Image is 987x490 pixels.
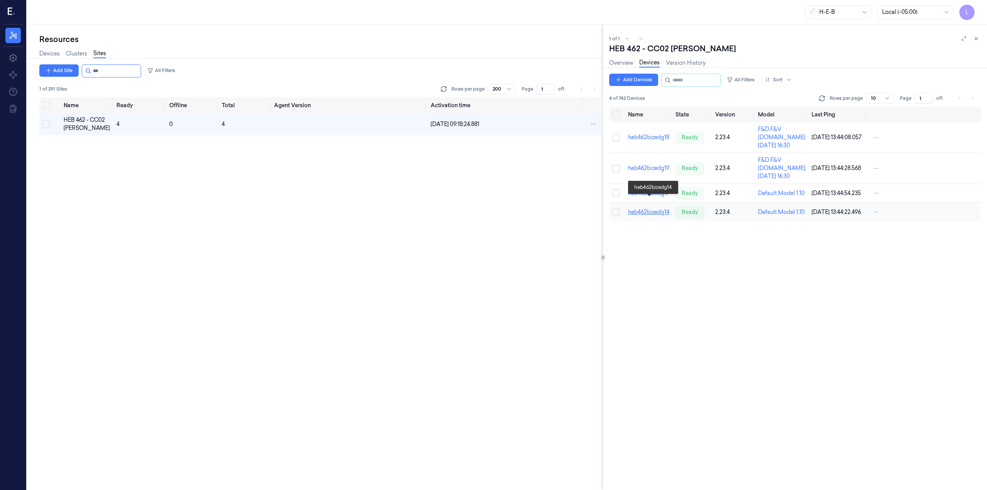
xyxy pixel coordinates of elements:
th: Activation time [428,98,584,113]
a: heb462bizedg17 [628,190,669,197]
div: [DATE] 13:44:28.568 [812,164,864,172]
div: F&D F&V [DOMAIN_NAME] [DATE] 16:30 [758,156,805,180]
nav: pagination [955,93,978,104]
th: Agent Version [271,98,428,113]
div: ready [675,162,704,175]
div: [DATE] 13:44:22.496 [812,208,864,216]
button: Select row [612,208,620,216]
span: 4 [222,121,225,128]
div: 2.23.4 [715,164,752,172]
a: Version History [666,59,706,67]
div: F&D F&V [DOMAIN_NAME] [DATE] 16:30 [758,125,805,150]
button: All Filters [724,74,758,86]
th: Total [219,98,271,113]
div: ready [675,187,704,199]
div: 2.23.4 [715,208,752,216]
span: Page [900,95,911,102]
button: Add Devices [609,74,658,86]
th: Offline [166,98,219,113]
button: Select all [612,111,620,118]
th: Last Ping [808,107,867,122]
span: [DATE] 09:18:24.881 [431,121,479,128]
button: Select row [612,134,620,141]
span: 4 [116,121,120,128]
p: Rows per page [830,95,863,102]
div: HEB 462 - CC02 [PERSON_NAME] [609,43,736,54]
th: Ready [113,98,166,113]
button: Select row [612,189,620,197]
button: L [959,5,975,20]
span: of 1 [936,95,948,102]
div: 2.23.4 [715,133,752,141]
a: Sites [93,49,106,58]
a: heb462bizedg18 [628,134,669,141]
button: Select all [42,101,50,109]
th: Name [61,98,114,113]
div: Default Model 1.10 [758,189,805,197]
button: All Filters [144,64,178,77]
p: Rows per page [451,86,485,93]
button: Select row [612,165,620,172]
div: ready [675,206,704,218]
a: heb462bizedg19 [628,165,669,172]
span: of 1 [558,86,570,93]
span: Page [522,86,533,93]
button: Select row [42,120,50,128]
th: State [672,107,712,122]
span: 1 of 291 Sites [39,86,67,93]
a: Overview [609,59,633,67]
a: Devices [39,50,60,58]
a: Devices [639,59,660,67]
div: HEB 462 - CC02 [PERSON_NAME] [64,116,111,132]
span: 1 of 1 [609,35,620,42]
span: 4 of 742 Devices [609,95,645,102]
th: Name [625,107,672,122]
div: [DATE] 13:44:54.235 [812,189,864,197]
div: [DATE] 13:44:08.057 [812,133,864,141]
div: ready [675,131,704,144]
span: 0 [169,121,173,128]
button: Add Site [39,64,79,77]
th: Model [755,107,808,122]
div: Resources [39,34,603,45]
a: heb462bizedg14 [628,209,669,216]
div: 2.23.4 [715,189,752,197]
nav: pagination [576,84,600,94]
div: Default Model 1.10 [758,208,805,216]
a: Clusters [66,50,87,58]
th: Version [712,107,755,122]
